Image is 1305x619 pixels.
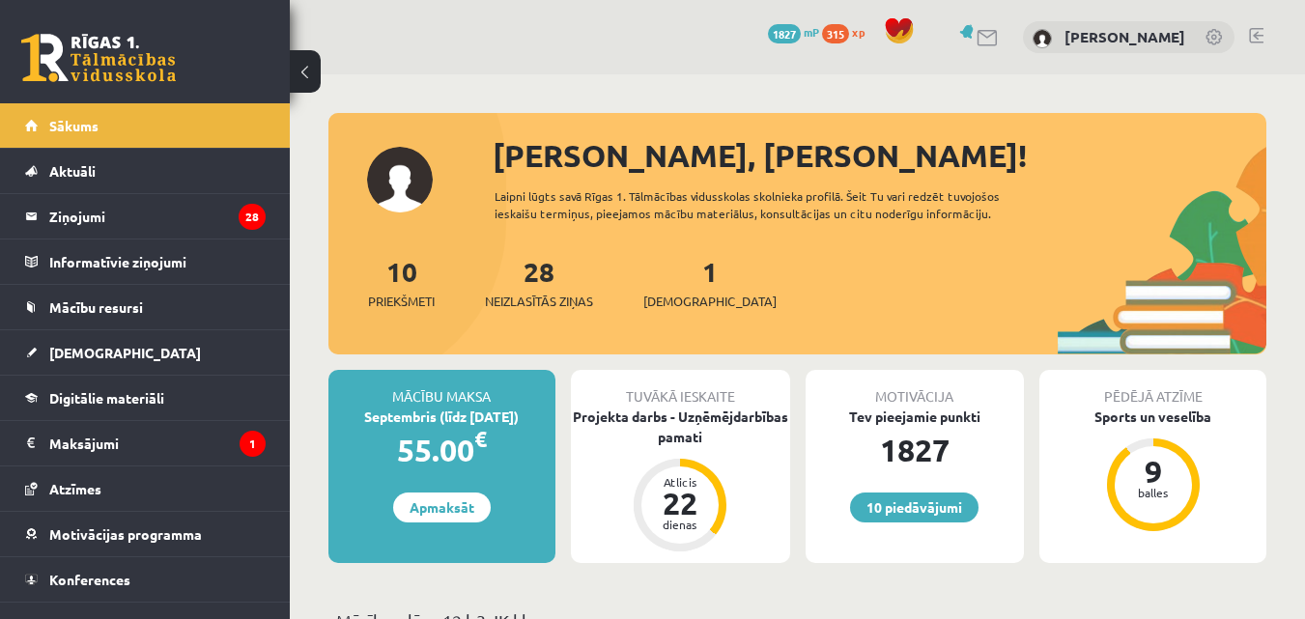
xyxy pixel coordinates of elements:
[1064,27,1185,46] a: [PERSON_NAME]
[768,24,819,40] a: 1827 mP
[49,571,130,588] span: Konferences
[474,425,487,453] span: €
[643,292,777,311] span: [DEMOGRAPHIC_DATA]
[328,407,555,427] div: Septembris (līdz [DATE])
[328,370,555,407] div: Mācību maksa
[1039,407,1266,427] div: Sports un veselība
[495,187,1058,222] div: Laipni lūgts savā Rīgas 1. Tālmācības vidusskolas skolnieka profilā. Šeit Tu vari redzēt tuvojošo...
[25,239,266,284] a: Informatīvie ziņojumi
[485,254,593,311] a: 28Neizlasītās ziņas
[25,149,266,193] a: Aktuāli
[1039,370,1266,407] div: Pēdējā atzīme
[49,480,101,497] span: Atzīmes
[493,132,1266,179] div: [PERSON_NAME], [PERSON_NAME]!
[806,370,1025,407] div: Motivācija
[806,427,1025,473] div: 1827
[25,330,266,375] a: [DEMOGRAPHIC_DATA]
[49,525,202,543] span: Motivācijas programma
[49,194,266,239] legend: Ziņojumi
[806,407,1025,427] div: Tev pieejamie punkti
[804,24,819,40] span: mP
[328,427,555,473] div: 55.00
[49,117,99,134] span: Sākums
[768,24,801,43] span: 1827
[850,492,979,522] a: 10 piedāvājumi
[571,407,790,447] div: Projekta darbs - Uzņēmējdarbības pamati
[651,488,709,519] div: 22
[49,162,96,180] span: Aktuāli
[240,431,266,457] i: 1
[1124,487,1182,498] div: balles
[25,103,266,148] a: Sākums
[651,476,709,488] div: Atlicis
[25,512,266,556] a: Motivācijas programma
[49,298,143,316] span: Mācību resursi
[822,24,874,40] a: 315 xp
[1124,456,1182,487] div: 9
[485,292,593,311] span: Neizlasītās ziņas
[651,519,709,530] div: dienas
[21,34,176,82] a: Rīgas 1. Tālmācības vidusskola
[239,204,266,230] i: 28
[25,194,266,239] a: Ziņojumi28
[25,421,266,465] a: Maksājumi1
[49,344,201,361] span: [DEMOGRAPHIC_DATA]
[571,370,790,407] div: Tuvākā ieskaite
[25,285,266,329] a: Mācību resursi
[25,376,266,420] a: Digitālie materiāli
[393,492,491,522] a: Apmaksāt
[49,239,266,284] legend: Informatīvie ziņojumi
[25,466,266,511] a: Atzīmes
[852,24,865,40] span: xp
[1039,407,1266,534] a: Sports un veselība 9 balles
[643,254,777,311] a: 1[DEMOGRAPHIC_DATA]
[822,24,849,43] span: 315
[49,421,266,465] legend: Maksājumi
[368,254,435,311] a: 10Priekšmeti
[368,292,435,311] span: Priekšmeti
[49,389,164,407] span: Digitālie materiāli
[25,557,266,602] a: Konferences
[571,407,790,554] a: Projekta darbs - Uzņēmējdarbības pamati Atlicis 22 dienas
[1033,29,1052,48] img: Roberta Visocka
